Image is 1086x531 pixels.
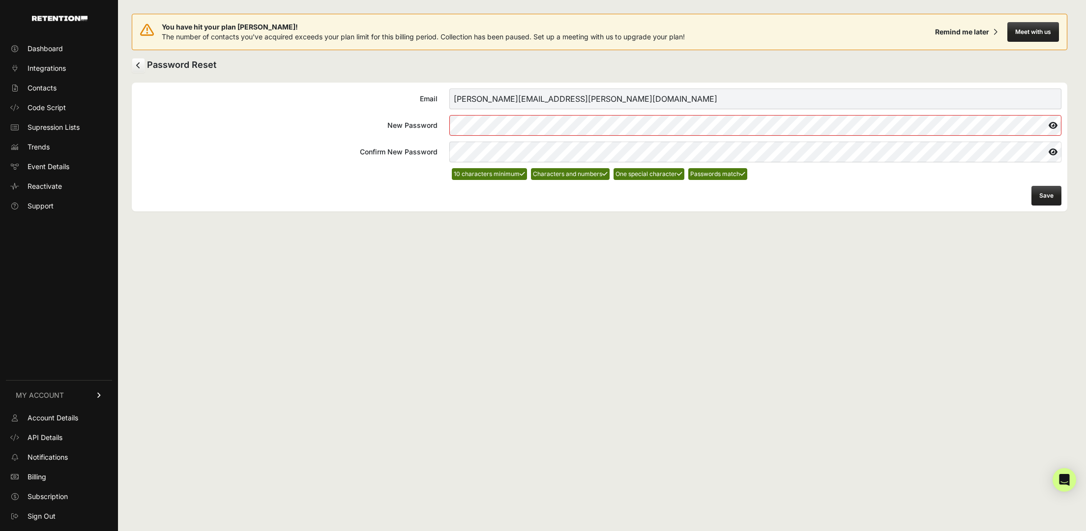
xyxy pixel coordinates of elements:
span: Notifications [28,452,68,462]
span: API Details [28,433,62,442]
input: New Password [449,115,1061,136]
span: Integrations [28,63,66,73]
span: Contacts [28,83,57,93]
a: Support [6,198,112,214]
a: Billing [6,469,112,485]
span: Sign Out [28,511,56,521]
span: Account Details [28,413,78,423]
span: Reactivate [28,181,62,191]
span: Support [28,201,54,211]
span: Dashboard [28,44,63,54]
input: Email [449,88,1061,109]
button: Remind me later [931,23,1001,41]
div: New Password [138,120,438,130]
li: One special character [614,168,684,180]
li: Passwords match [688,168,747,180]
a: Subscription [6,489,112,504]
h2: Password Reset [132,58,1067,73]
a: Supression Lists [6,119,112,135]
input: Confirm New Password [449,142,1061,162]
button: Meet with us [1007,22,1059,42]
button: Save [1031,186,1061,206]
a: Reactivate [6,178,112,194]
a: MY ACCOUNT [6,380,112,410]
li: Characters and numbers [531,168,610,180]
li: 10 characters minimum [452,168,527,180]
a: Contacts [6,80,112,96]
a: API Details [6,430,112,445]
span: Subscription [28,492,68,501]
div: Email [138,94,438,104]
a: Dashboard [6,41,112,57]
span: MY ACCOUNT [16,390,64,400]
a: Notifications [6,449,112,465]
img: Retention.com [32,16,88,21]
span: Supression Lists [28,122,80,132]
a: Trends [6,139,112,155]
span: Event Details [28,162,69,172]
span: You have hit your plan [PERSON_NAME]! [162,22,685,32]
div: Remind me later [935,27,989,37]
div: Open Intercom Messenger [1053,468,1076,492]
a: Code Script [6,100,112,116]
a: Integrations [6,60,112,76]
span: The number of contacts you've acquired exceeds your plan limit for this billing period. Collectio... [162,32,685,41]
span: Code Script [28,103,66,113]
a: Event Details [6,159,112,175]
a: Account Details [6,410,112,426]
div: Confirm New Password [138,147,438,157]
span: Billing [28,472,46,482]
span: Trends [28,142,50,152]
a: Sign Out [6,508,112,524]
